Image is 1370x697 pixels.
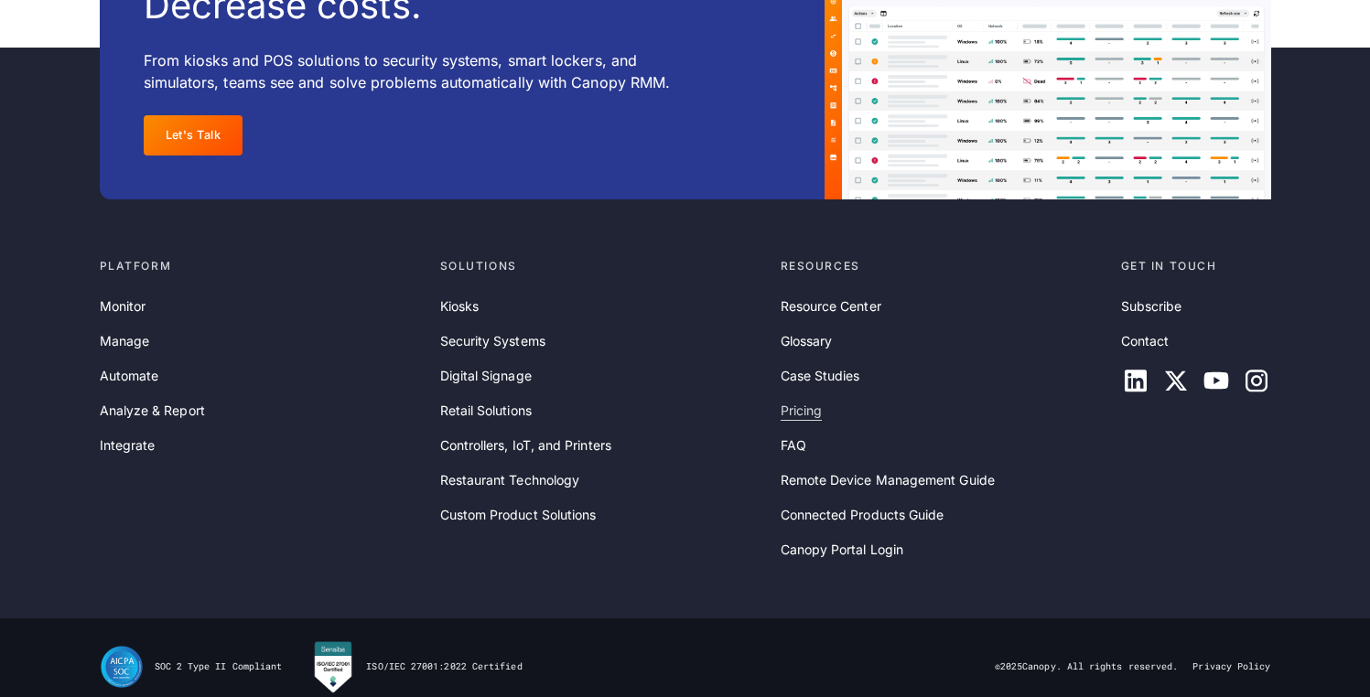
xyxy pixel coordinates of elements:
a: Privacy Policy [1192,660,1270,673]
span: 2025 [1000,660,1022,672]
a: Case Studies [781,366,860,386]
a: Resource Center [781,296,881,316]
a: Remote Device Management Guide [781,470,995,490]
div: Solutions [440,258,766,274]
p: From kiosks and POS solutions to security systems, smart lockers, and simulators, teams see and s... [144,49,707,93]
a: Security Systems [440,331,545,351]
img: SOC II Type II Compliance Certification for Canopy Remote Device Management [100,645,144,689]
a: Let's Talk [144,115,243,156]
a: Analyze & Report [100,401,205,421]
div: Platform [100,258,426,274]
a: Manage [100,331,149,351]
a: Glossary [781,331,833,351]
a: Integrate [100,435,156,456]
a: Retail Solutions [440,401,532,421]
a: Canopy Portal Login [781,540,904,560]
a: Pricing [781,401,823,421]
a: Restaurant Technology [440,470,580,490]
img: Canopy RMM is Sensiba Certified for ISO/IEC [311,640,355,693]
div: © Canopy. All rights reserved. [995,660,1179,673]
a: Contact [1121,331,1170,351]
a: Connected Products Guide [781,505,944,525]
a: Subscribe [1121,296,1182,316]
a: FAQ [781,435,806,456]
div: Get in touch [1121,258,1271,274]
div: ISO/IEC 27001:2022 Certified [366,660,522,673]
a: Monitor [100,296,146,316]
div: SOC 2 Type II Compliant [155,660,283,673]
div: Resources [781,258,1106,274]
a: Kiosks [440,296,479,316]
a: Controllers, IoT, and Printers [440,435,611,456]
a: Digital Signage [440,366,532,386]
a: Custom Product Solutions [440,505,597,525]
a: Automate [100,366,159,386]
